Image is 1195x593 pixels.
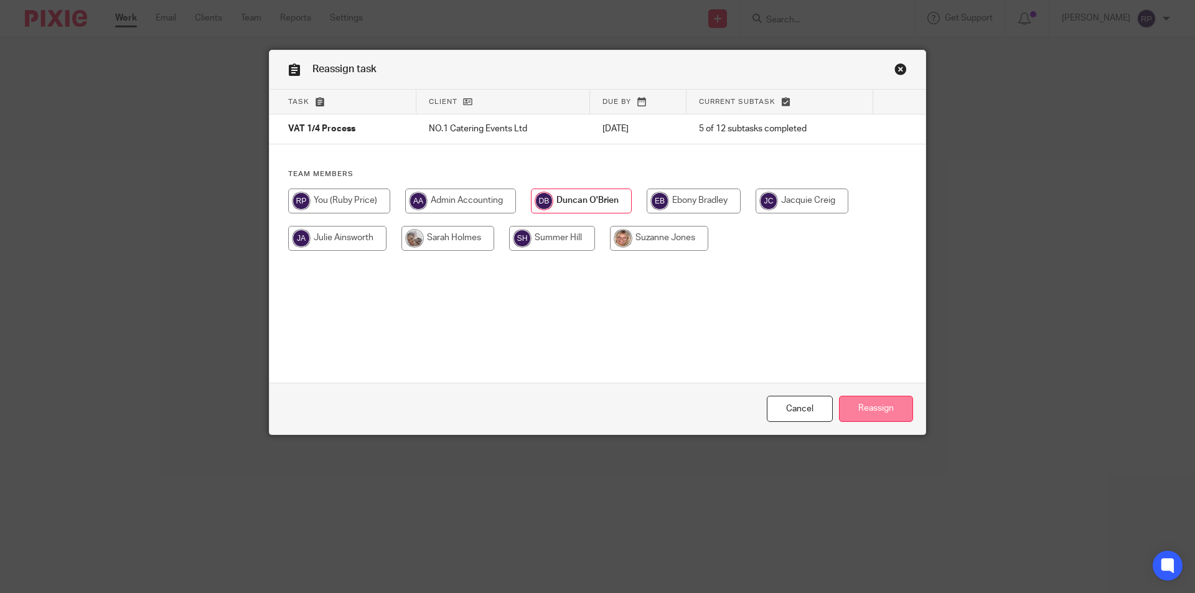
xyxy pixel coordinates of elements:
[687,114,873,144] td: 5 of 12 subtasks completed
[288,169,907,179] h4: Team members
[429,123,578,135] p: NO.1 Catering Events Ltd
[767,396,833,423] a: Close this dialog window
[839,396,913,423] input: Reassign
[894,63,907,80] a: Close this dialog window
[699,98,776,105] span: Current subtask
[602,123,674,135] p: [DATE]
[288,98,309,105] span: Task
[312,64,377,74] span: Reassign task
[288,125,355,134] span: VAT 1/4 Process
[429,98,457,105] span: Client
[602,98,631,105] span: Due by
